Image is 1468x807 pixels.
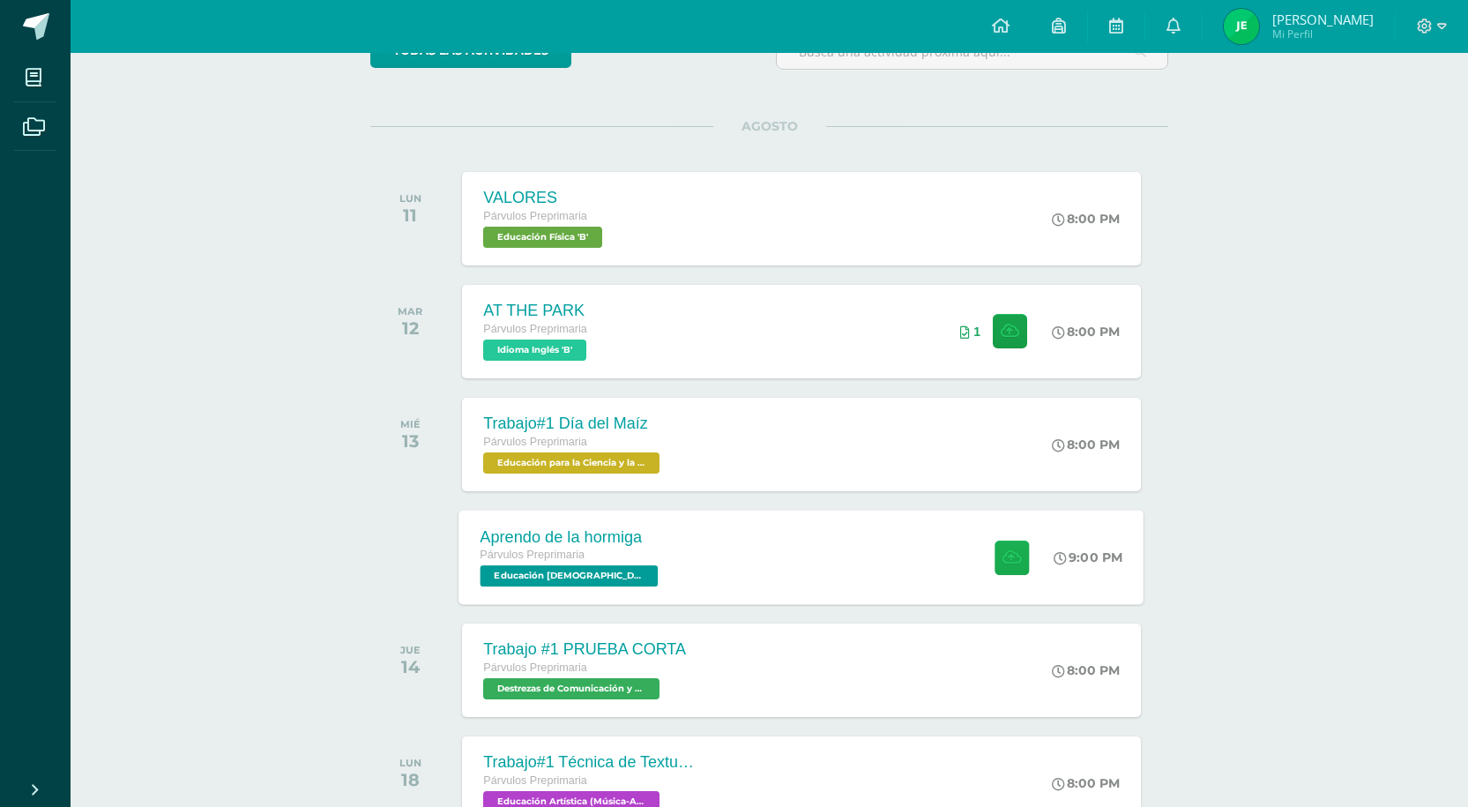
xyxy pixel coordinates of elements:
[400,418,421,430] div: MIÉ
[483,340,586,361] span: Idioma Inglés 'B'
[481,527,663,546] div: Aprendo de la hormiga
[399,192,421,205] div: LUN
[483,302,591,320] div: AT THE PARK
[483,678,659,699] span: Destrezas de Comunicación y Lenguaje 'B'
[1052,775,1120,791] div: 8:00 PM
[483,774,587,787] span: Párvulos Preprimaria
[481,565,659,587] span: Educación Cristiana 'B'
[483,436,587,448] span: Párvulos Preprimaria
[1224,9,1259,44] img: c007f0e6d657d91ff81b72d4617e8283.png
[481,549,585,561] span: Párvulos Preprimaria
[398,318,422,339] div: 12
[1054,549,1123,565] div: 9:00 PM
[400,430,421,452] div: 13
[483,227,602,248] span: Educación Física 'B'
[483,189,607,207] div: VALORES
[400,656,421,677] div: 14
[1272,26,1374,41] span: Mi Perfil
[483,210,587,222] span: Párvulos Preprimaria
[483,640,686,659] div: Trabajo #1 PRUEBA CORTA
[960,325,980,339] div: Archivos entregados
[1052,662,1120,678] div: 8:00 PM
[399,205,421,226] div: 11
[483,753,695,772] div: Trabajo#1 Técnica de Texturizado
[483,323,587,335] span: Párvulos Preprimaria
[1052,211,1120,227] div: 8:00 PM
[398,305,422,318] div: MAR
[1272,11,1374,28] span: [PERSON_NAME]
[400,644,421,656] div: JUE
[483,661,587,674] span: Párvulos Preprimaria
[483,415,664,433] div: Trabajo#1 Día del Maíz
[713,118,826,134] span: AGOSTO
[1052,437,1120,452] div: 8:00 PM
[483,452,659,474] span: Educación para la Ciencia y la Ciudadanía 'B'
[1052,324,1120,340] div: 8:00 PM
[973,325,980,339] span: 1
[399,769,421,790] div: 18
[399,757,421,769] div: LUN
